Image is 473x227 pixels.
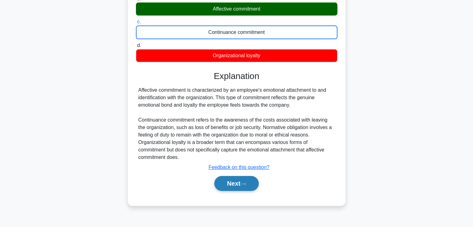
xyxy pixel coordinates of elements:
span: c. [137,19,141,24]
span: d. [137,43,141,48]
div: Continuance commitment [136,25,337,39]
button: Next [214,176,259,191]
div: Organizational loyalty [136,49,337,62]
div: Affective commitment is characterized by an employee's emotional attachment to and identification... [138,86,335,161]
h3: Explanation [140,71,334,81]
div: Affective commitment [136,2,337,16]
a: Feedback on this question? [209,164,270,170]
